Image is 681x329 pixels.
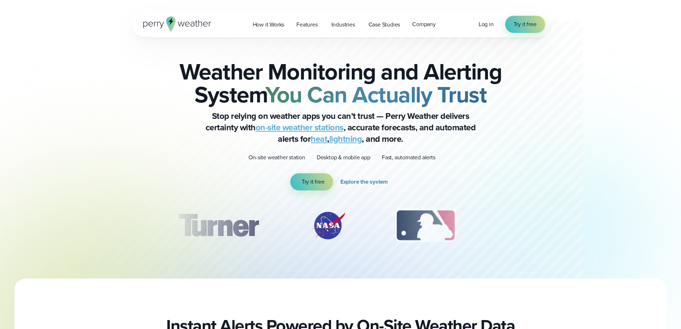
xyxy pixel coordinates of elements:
[256,121,344,134] a: on-site weather stations
[388,208,463,243] div: 3 of 12
[479,20,494,29] a: Log in
[479,20,494,28] span: Log in
[167,208,269,243] img: Turner-Construction_1.svg
[302,178,325,186] span: Try it free
[253,20,285,29] span: How it Works
[514,20,537,29] span: Try it free
[329,132,362,145] a: lightning
[340,178,388,186] span: Explore the system
[247,17,291,32] a: How it Works
[340,173,391,190] a: Explore the system
[304,208,354,243] img: NASA.svg
[498,208,555,243] img: PGA.svg
[498,208,555,243] div: 4 of 12
[290,173,333,190] a: Try it free
[382,153,435,162] p: Fast, automated alerts
[265,78,487,111] strong: You Can Actually Trust
[168,60,514,106] h2: Weather Monitoring and Alerting System
[198,110,484,145] p: Stop relying on weather apps you can’t trust — Perry Weather delivers certainty with , accurate f...
[505,16,545,33] a: Try it free
[248,153,305,162] p: On-site weather station
[331,20,355,29] span: Industries
[317,153,370,162] p: Desktop & mobile app
[388,208,463,243] img: MLB.svg
[311,132,327,145] a: heat
[304,208,354,243] div: 2 of 12
[369,20,400,29] span: Case Studies
[167,208,269,243] div: 1 of 12
[362,17,406,32] a: Case Studies
[412,20,436,29] span: Company
[296,20,317,29] span: Features
[168,208,514,247] div: slideshow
